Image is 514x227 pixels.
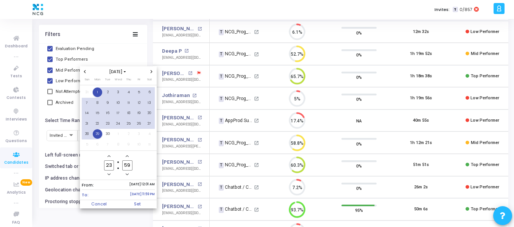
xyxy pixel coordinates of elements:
span: Fri [138,77,140,81]
span: Sat [147,77,152,81]
td: October 8, 2025 [113,139,124,150]
span: Set [118,200,157,208]
span: [DATE] 12:01 AM [129,182,155,188]
span: Wed [115,77,122,81]
button: Minus a hour [106,171,112,178]
td: September 4, 2025 [123,87,134,98]
td: September 11, 2025 [123,98,134,108]
td: September 23, 2025 [103,119,113,129]
button: Minus a minute [124,171,131,178]
td: September 12, 2025 [134,98,145,108]
td: September 8, 2025 [92,98,103,108]
span: 14 [82,108,92,118]
span: 1 [114,129,123,139]
td: September 24, 2025 [113,119,124,129]
span: 5 [82,140,92,149]
td: September 30, 2025 [103,129,113,139]
span: 2 [124,129,133,139]
span: 22 [93,119,102,128]
td: October 6, 2025 [92,139,103,150]
span: 6 [93,140,102,149]
td: September 29, 2025 [92,129,103,139]
span: 13 [145,98,154,108]
th: Tuesday [103,77,113,85]
td: October 2, 2025 [123,129,134,139]
td: August 31, 2025 [82,87,92,98]
td: September 7, 2025 [82,98,92,108]
span: 26 [134,119,144,128]
span: To: [82,192,89,198]
span: 16 [103,108,112,118]
td: October 9, 2025 [123,139,134,150]
td: September 1, 2025 [92,87,103,98]
span: 10 [134,140,144,149]
span: 4 [145,129,154,139]
td: September 22, 2025 [92,119,103,129]
span: 7 [103,140,112,149]
td: September 2, 2025 [103,87,113,98]
td: September 21, 2025 [82,119,92,129]
span: 17 [114,108,123,118]
span: 8 [93,98,102,108]
button: Add a minute [124,153,131,160]
button: Previous month [82,69,88,75]
td: October 11, 2025 [144,139,155,150]
span: 4 [124,88,133,97]
span: 1 [93,88,102,97]
th: Sunday [82,77,92,85]
span: Thu [126,77,131,81]
span: [DATE] 11:59 PM [130,192,155,198]
span: 9 [124,140,133,149]
span: 2 [103,88,112,97]
th: Thursday [123,77,134,85]
span: 29 [93,129,102,139]
span: 11 [124,98,133,108]
td: October 5, 2025 [82,139,92,150]
span: 28 [82,129,92,139]
td: September 10, 2025 [113,98,124,108]
span: 7 [82,98,92,108]
span: [DATE] [107,69,129,75]
td: September 16, 2025 [103,108,113,119]
td: September 26, 2025 [134,119,145,129]
span: 3 [134,129,144,139]
span: 31 [82,88,92,97]
span: From: [82,182,94,188]
td: September 3, 2025 [113,87,124,98]
span: 21 [82,119,92,128]
span: 10 [114,98,123,108]
span: 20 [145,108,154,118]
td: September 28, 2025 [82,129,92,139]
th: Wednesday [113,77,124,85]
td: September 9, 2025 [103,98,113,108]
td: October 3, 2025 [134,129,145,139]
span: 27 [145,119,154,128]
th: Friday [134,77,145,85]
td: September 18, 2025 [123,108,134,119]
span: 19 [134,108,144,118]
span: Tue [105,77,111,81]
span: 11 [145,140,154,149]
th: Saturday [144,77,155,85]
span: 5 [134,88,144,97]
span: 6 [145,88,154,97]
span: Mon [95,77,100,81]
span: 23 [103,119,112,128]
span: 8 [114,140,123,149]
td: October 7, 2025 [103,139,113,150]
td: September 17, 2025 [113,108,124,119]
td: October 1, 2025 [113,129,124,139]
td: October 4, 2025 [144,129,155,139]
td: September 25, 2025 [123,119,134,129]
span: 25 [124,119,133,128]
span: 24 [114,119,123,128]
button: Cancel [80,200,118,208]
td: September 13, 2025 [144,98,155,108]
th: Monday [92,77,103,85]
td: September 15, 2025 [92,108,103,119]
td: September 5, 2025 [134,87,145,98]
span: 3 [114,88,123,97]
button: Choose month and year [107,69,129,75]
td: September 6, 2025 [144,87,155,98]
